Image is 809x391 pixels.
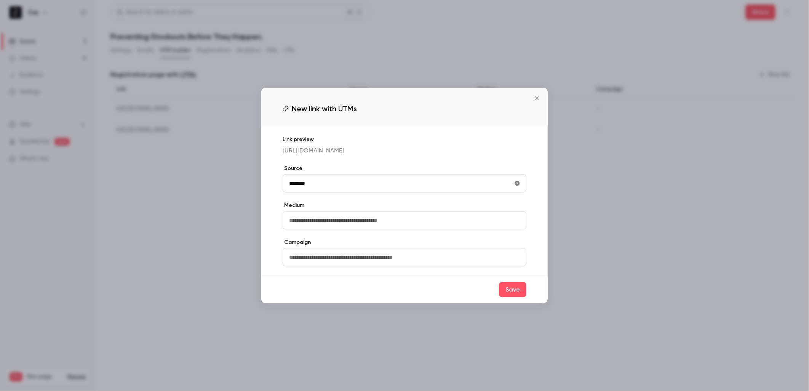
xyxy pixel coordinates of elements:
[511,177,523,189] button: utmSource
[283,239,526,246] label: Campaign
[292,103,357,114] span: New link with UTMs
[283,202,526,209] label: Medium
[283,146,526,155] p: [URL][DOMAIN_NAME]
[499,282,526,297] button: Save
[283,136,526,143] p: Link preview
[283,165,526,172] label: Source
[529,91,545,106] button: Close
